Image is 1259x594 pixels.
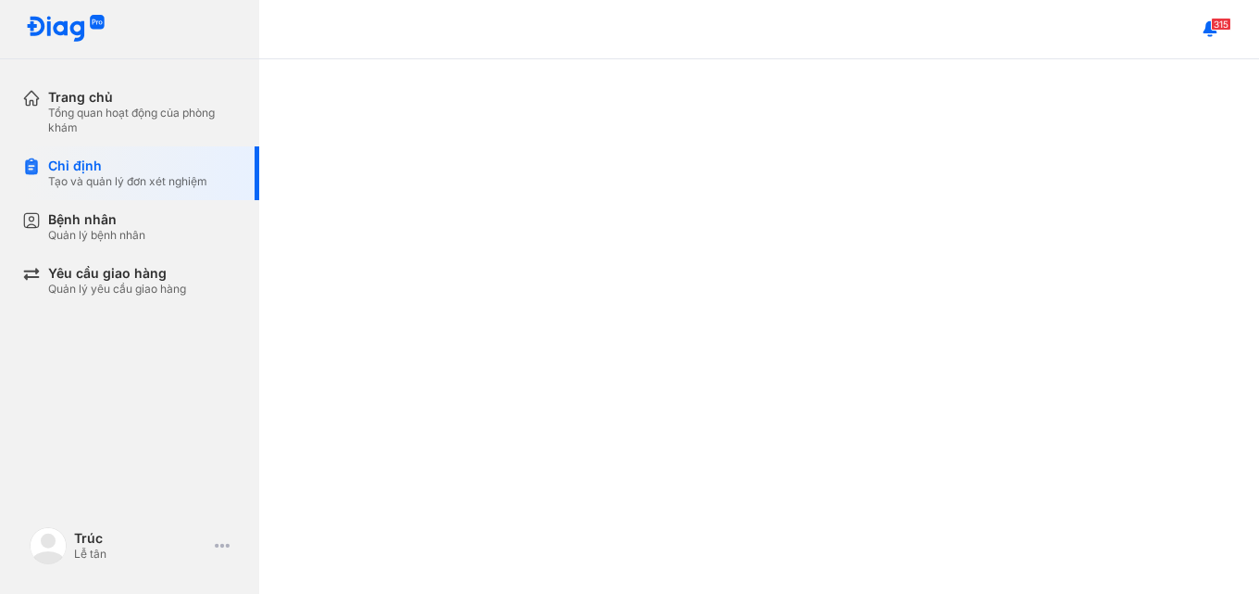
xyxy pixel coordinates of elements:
div: Quản lý yêu cầu giao hàng [48,282,186,297]
div: Tổng quan hoạt động của phòng khám [48,106,237,135]
div: Trúc [74,530,207,547]
div: Bệnh nhân [48,211,145,228]
div: Yêu cầu giao hàng [48,265,186,282]
div: Lễ tân [74,547,207,562]
img: logo [30,527,67,564]
img: logo [26,15,106,44]
div: Quản lý bệnh nhân [48,228,145,243]
div: Tạo và quản lý đơn xét nghiệm [48,174,207,189]
div: Trang chủ [48,89,237,106]
div: Chỉ định [48,158,207,174]
span: 315 [1211,18,1231,31]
